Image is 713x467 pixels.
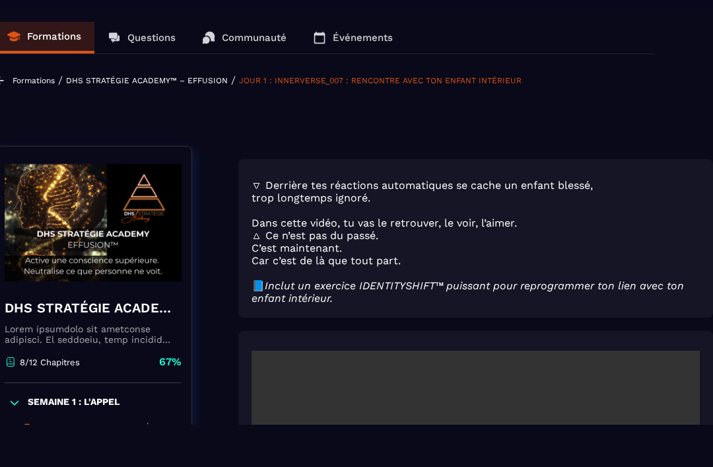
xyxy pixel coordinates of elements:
[5,324,182,345] p: Lorem ipsumdolo sit ametconse adipisci. El seddoeiu, temp incidid utla et dolo ma aliqu enimadmi ...
[27,30,81,42] p: Formations
[40,423,178,437] div: ACTIVATION INITIALE : MÉDITATIONS ; Portail d’Entrée Vibratoire
[252,217,700,229] p: Dans cette vidéo, tu vas le retrouver, le voir, l’aimer.
[58,74,63,87] span: /
[252,179,700,192] p: 🜄 Derrière tes réactions automatiques se cache un enfant blessé,
[252,279,700,305] p: 📘
[239,76,522,85] a: JOUR 1 : INNERVERSE_007 : RENCONTRE AVEC TON ENFANT INTÉRIEUR
[20,357,80,367] p: 8/12 Chapitres
[13,76,55,85] a: Formations
[159,355,182,369] p: 67%
[252,242,700,254] p: C’est maintenant.
[252,254,700,267] p: Car c’est de là que tout part.
[222,32,287,44] p: Communauté
[28,396,119,410] p: SEMAINE 1 : L'APPEL
[252,229,700,242] p: 🜂 Ce n’est pas du passé.
[300,22,406,54] a: Événements
[333,32,393,44] p: Événements
[252,279,684,305] em: Inclut un exercice IDENTITYSHIFT™ puissant pour reprogrammer ton lien avec ton enfant intérieur.
[189,22,300,54] a: Communauté
[5,157,182,289] img: banner
[252,192,700,204] p: trop longtemps ignoré.
[231,74,236,87] span: /
[94,22,189,54] a: Questions
[5,299,182,317] h4: DHS STRATÉGIE ACADEMY™ – EFFUSION
[66,76,228,85] a: DHS STRATÉGIE ACADEMY™ – EFFUSION
[127,32,176,44] p: Questions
